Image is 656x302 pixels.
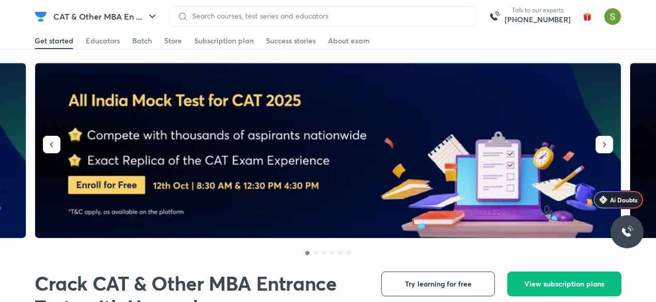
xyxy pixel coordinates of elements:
[505,6,571,14] p: Talk to our experts
[328,33,370,49] a: About exam
[484,6,505,27] img: call-us
[593,190,644,209] a: Ai Doubts
[35,33,73,49] a: Get started
[164,33,182,49] a: Store
[405,279,472,289] span: Try learning for free
[35,36,73,46] div: Get started
[132,36,152,46] div: Batch
[194,36,254,46] div: Subscription plan
[188,12,467,20] input: Search courses, test series and educators
[266,33,316,49] a: Success stories
[507,272,621,296] button: View subscription plans
[524,279,604,289] span: View subscription plans
[599,196,607,204] img: Icon
[381,272,495,296] button: Try learning for free
[86,36,120,46] div: Educators
[579,8,596,25] img: avatar
[604,8,621,25] img: Samridhi Vij
[132,33,152,49] a: Batch
[86,33,120,49] a: Educators
[621,226,633,238] img: ttu
[328,36,370,46] div: About exam
[194,33,254,49] a: Subscription plan
[47,6,165,27] button: CAT & Other MBA En ...
[35,10,47,23] img: Company Logo
[164,36,182,46] div: Store
[610,196,637,204] span: Ai Doubts
[266,36,316,46] div: Success stories
[505,14,571,25] a: [PHONE_NUMBER]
